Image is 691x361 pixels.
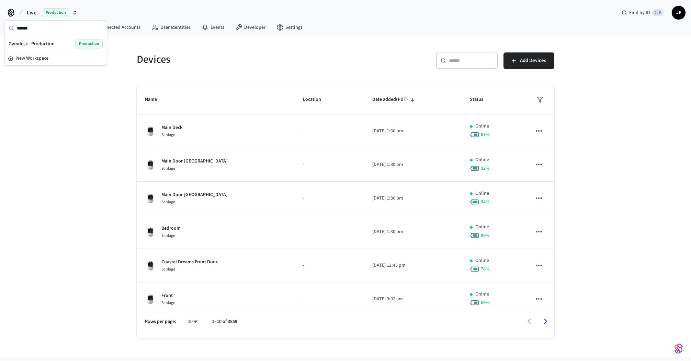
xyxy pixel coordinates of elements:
[303,128,356,135] p: -
[212,318,237,325] p: 1–10 of 3859
[230,21,271,34] a: Developer
[303,195,356,202] p: -
[145,159,156,170] img: Schlage Sense Smart Deadbolt with Camelot Trim, Front
[145,260,156,271] img: Schlage Sense Smart Deadbolt with Camelot Trim, Front
[161,233,175,239] span: Schlage
[475,224,489,231] p: Online
[475,257,489,264] p: Online
[146,21,196,34] a: User Identities
[161,124,182,131] p: Main Deck
[503,52,554,69] button: Add Devices
[481,165,490,172] span: 92 %
[303,161,356,168] p: -
[5,53,106,64] button: New Workspace
[629,9,650,16] span: Find by ID
[196,21,230,34] a: Events
[303,228,356,236] p: -
[672,6,686,20] button: JF
[184,317,201,327] div: 10
[303,94,330,105] span: Location
[271,21,308,34] a: Settings
[470,94,492,105] span: Status
[481,232,490,239] span: 89 %
[475,190,489,197] p: Online
[372,262,453,269] p: [DATE] 12:45 pm
[16,55,48,62] span: New Workspace
[161,266,175,272] span: Schlage
[481,266,490,273] span: 78 %
[161,158,228,165] p: Main Door [GEOGRAPHIC_DATA]
[616,7,669,19] div: Find by ID⌘ K
[75,39,103,48] span: Production
[42,8,69,17] span: Production
[161,300,175,306] span: Schlage
[161,292,175,299] p: Front
[481,131,490,138] span: 67 %
[145,94,166,105] span: Name
[372,195,453,202] p: [DATE] 1:30 pm
[145,294,156,305] img: Schlage Sense Smart Deadbolt with Camelot Trim, Front
[475,123,489,130] p: Online
[161,132,175,138] span: Schlage
[9,40,55,47] span: Gymdesk - Production
[481,299,490,306] span: 69 %
[4,36,107,52] div: Suggestions
[161,166,175,171] span: Schlage
[372,161,453,168] p: [DATE] 1:30 pm
[475,291,489,298] p: Online
[372,94,417,105] span: Date added(PDT)
[303,262,356,269] p: -
[145,193,156,204] img: Schlage Sense Smart Deadbolt with Camelot Trim, Front
[675,343,683,354] img: SeamLogoGradient.69752ec5.svg
[145,318,176,325] p: Rows per page:
[161,258,217,266] p: Coastal Dreams Front Door
[537,313,554,329] button: Go to next page
[145,126,156,137] img: Schlage Sense Smart Deadbolt with Camelot Trim, Front
[372,228,453,236] p: [DATE] 1:30 pm
[520,56,546,65] span: Add Devices
[161,225,181,232] p: Bedroom
[84,21,146,34] a: Connected Accounts
[481,198,490,205] span: 94 %
[372,296,453,303] p: [DATE] 9:02 am
[161,191,228,198] p: Main Door [GEOGRAPHIC_DATA]
[372,128,453,135] p: [DATE] 1:30 pm
[137,52,341,67] h5: Devices
[672,7,685,19] span: JF
[303,296,356,303] p: -
[27,9,36,17] span: Live
[145,227,156,238] img: Schlage Sense Smart Deadbolt with Camelot Trim, Front
[652,9,664,16] span: ⌘ K
[475,156,489,164] p: Online
[161,199,175,205] span: Schlage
